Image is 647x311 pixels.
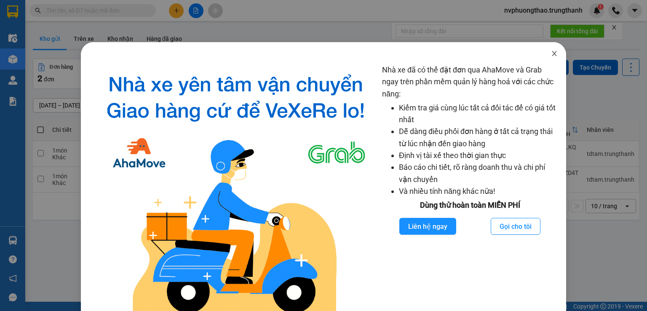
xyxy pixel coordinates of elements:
[500,221,532,232] span: Gọi cho tôi
[408,221,447,232] span: Liên hệ ngay
[382,199,558,211] div: Dùng thử hoàn toàn MIỄN PHÍ
[399,150,558,161] li: Định vị tài xế theo thời gian thực
[399,218,456,235] button: Liên hệ ngay
[399,126,558,150] li: Dễ dàng điều phối đơn hàng ở tất cả trạng thái từ lúc nhận đến giao hàng
[399,102,558,126] li: Kiểm tra giá cùng lúc tất cả đối tác để có giá tốt nhất
[399,161,558,185] li: Báo cáo chi tiết, rõ ràng doanh thu và chi phí vận chuyển
[491,218,540,235] button: Gọi cho tôi
[551,50,558,57] span: close
[399,185,558,197] li: Và nhiều tính năng khác nữa!
[543,42,566,66] button: Close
